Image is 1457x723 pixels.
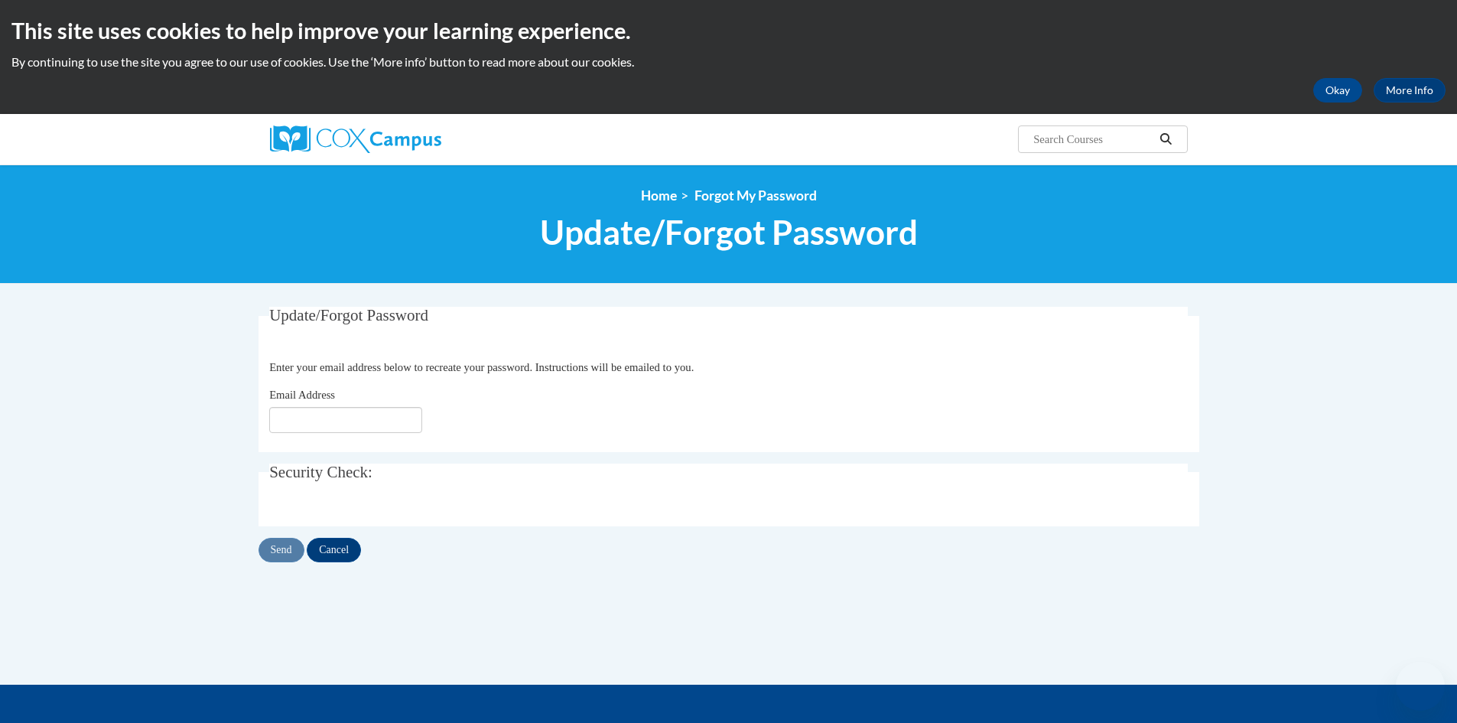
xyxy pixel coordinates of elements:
[269,389,335,401] span: Email Address
[1374,78,1446,103] a: More Info
[1396,662,1445,711] iframe: Button to launch messaging window
[270,125,441,153] img: Cox Campus
[694,187,817,204] span: Forgot My Password
[270,125,561,153] a: Cox Campus
[269,361,694,373] span: Enter your email address below to recreate your password. Instructions will be emailed to you.
[641,187,677,204] a: Home
[1032,130,1154,148] input: Search Courses
[1313,78,1362,103] button: Okay
[307,538,361,562] input: Cancel
[11,15,1446,46] h2: This site uses cookies to help improve your learning experience.
[269,463,372,481] span: Security Check:
[540,212,918,252] span: Update/Forgot Password
[1154,130,1177,148] button: Search
[11,54,1446,70] p: By continuing to use the site you agree to our use of cookies. Use the ‘More info’ button to read...
[269,306,428,324] span: Update/Forgot Password
[269,407,422,433] input: Email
